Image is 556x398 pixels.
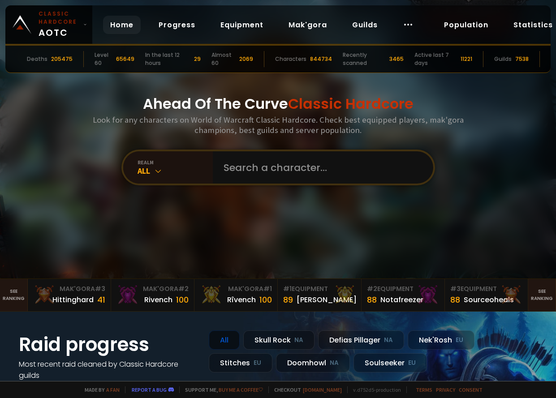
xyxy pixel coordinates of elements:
[194,279,278,311] a: Mak'Gora#1Rîvench100
[28,279,111,311] a: Mak'Gora#3Hittinghard41
[254,359,261,368] small: EU
[408,330,474,350] div: Nek'Rosh
[97,294,105,306] div: 41
[106,386,120,393] a: a fan
[219,386,263,393] a: Buy me a coffee
[132,386,167,393] a: Report a bug
[437,16,496,34] a: Population
[145,51,190,67] div: In the last 12 hours
[456,336,463,345] small: EU
[276,353,350,372] div: Doomhowl
[384,336,393,345] small: NA
[143,93,414,115] h1: Ahead Of The Curve
[414,51,457,67] div: Active last 7 days
[243,330,315,350] div: Skull Rock
[209,330,240,350] div: All
[318,330,404,350] div: Defias Pillager
[445,279,528,311] a: #3Equipment88Sourceoheals
[19,330,198,359] h1: Raid progress
[95,51,112,67] div: Level 60
[194,55,201,63] div: 29
[111,279,194,311] a: Mak'Gora#2Rivench100
[5,5,92,44] a: Classic HardcoreAOTC
[179,386,263,393] span: Support me,
[144,294,172,305] div: Rivench
[227,294,256,305] div: Rîvench
[283,284,355,294] div: Equipment
[416,386,432,393] a: Terms
[103,16,141,34] a: Home
[259,294,272,306] div: 100
[347,386,401,393] span: v. d752d5 - production
[209,353,272,372] div: Stitches
[380,294,423,305] div: Notafreezer
[330,359,339,368] small: NA
[367,284,439,294] div: Equipment
[263,284,272,293] span: # 1
[459,386,483,393] a: Consent
[275,55,306,63] div: Characters
[200,284,272,294] div: Mak'Gora
[464,294,514,305] div: Sourceoheals
[39,10,80,26] small: Classic Hardcore
[343,51,386,67] div: Recently scanned
[494,55,512,63] div: Guilds
[39,10,80,39] span: AOTC
[19,359,198,381] h4: Most recent raid cleaned by Classic Hardcore guilds
[178,284,189,293] span: # 2
[288,94,414,114] span: Classic Hardcore
[33,284,105,294] div: Mak'Gora
[151,16,203,34] a: Progress
[239,55,253,63] div: 2069
[408,359,416,368] small: EU
[211,51,236,67] div: Almost 60
[89,115,467,135] h3: Look for any characters on World of Warcraft Classic Hardcore. Check best equipped players, mak'g...
[176,294,189,306] div: 100
[79,386,120,393] span: Made by
[51,55,73,63] div: 205475
[353,353,427,372] div: Soulseeker
[268,386,342,393] span: Checkout
[389,55,404,63] div: 3465
[461,55,472,63] div: 11221
[27,55,47,63] div: Deaths
[116,284,189,294] div: Mak'Gora
[138,166,213,176] div: All
[213,16,271,34] a: Equipment
[116,55,134,63] div: 65649
[528,279,556,311] a: Seeranking
[310,55,332,63] div: 844734
[52,294,94,305] div: Hittinghard
[450,284,461,293] span: # 3
[138,159,213,166] div: realm
[297,294,357,305] div: [PERSON_NAME]
[303,386,342,393] a: [DOMAIN_NAME]
[283,294,293,306] div: 89
[281,16,334,34] a: Mak'gora
[294,336,303,345] small: NA
[345,16,385,34] a: Guilds
[515,55,529,63] div: 7538
[283,284,292,293] span: # 1
[218,151,422,184] input: Search a character...
[450,284,522,294] div: Equipment
[367,284,377,293] span: # 2
[362,279,445,311] a: #2Equipment88Notafreezer
[278,279,361,311] a: #1Equipment89[PERSON_NAME]
[450,294,460,306] div: 88
[367,294,377,306] div: 88
[95,284,105,293] span: # 3
[436,386,455,393] a: Privacy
